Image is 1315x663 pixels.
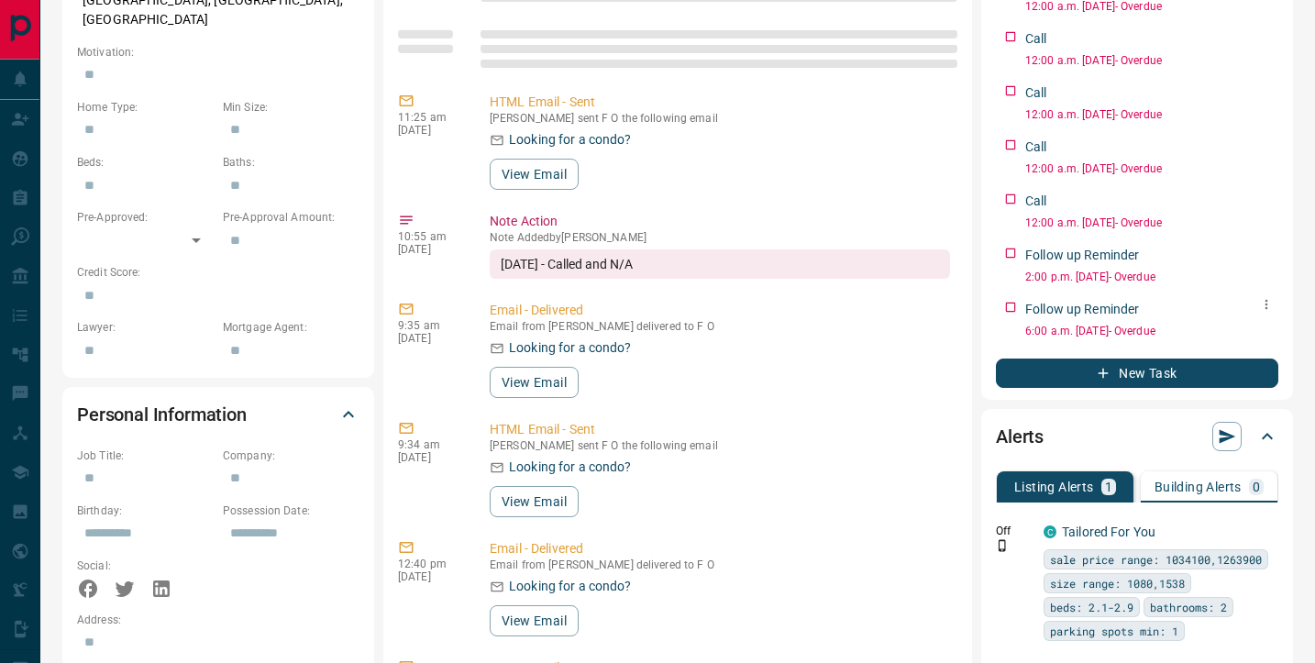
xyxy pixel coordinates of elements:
p: Possession Date: [223,503,359,519]
p: [DATE] [398,332,462,345]
p: Call [1025,192,1047,211]
p: Follow up Reminder [1025,246,1139,265]
button: View Email [490,367,579,398]
p: Address: [77,612,359,628]
p: HTML Email - Sent [490,420,950,439]
p: Birthday: [77,503,214,519]
p: Follow up Reminder [1025,300,1139,319]
p: Call [1025,83,1047,103]
p: 2:00 p.m. [DATE] - Overdue [1025,269,1278,285]
p: Company: [223,448,359,464]
p: 10:55 am [398,230,462,243]
p: Call [1025,29,1047,49]
button: View Email [490,605,579,636]
p: Pre-Approved: [77,209,214,226]
p: 12:00 a.m. [DATE] - Overdue [1025,215,1278,231]
p: 12:00 a.m. [DATE] - Overdue [1025,52,1278,69]
button: View Email [490,486,579,517]
p: Mortgage Agent: [223,319,359,336]
span: bathrooms: 2 [1150,598,1227,616]
p: [DATE] [398,124,462,137]
span: sale price range: 1034100,1263900 [1050,550,1262,569]
p: Looking for a condo? [509,338,632,358]
p: Looking for a condo? [509,130,632,149]
p: Email from [PERSON_NAME] delivered to F O [490,558,950,571]
p: Listing Alerts [1014,481,1094,493]
a: Tailored For You [1062,525,1155,539]
p: 12:00 a.m. [DATE] - Overdue [1025,106,1278,123]
p: Social: [77,558,214,574]
p: 9:35 am [398,319,462,332]
p: Baths: [223,154,359,171]
p: Lawyer: [77,319,214,336]
div: Personal Information [77,392,359,436]
p: 12:00 a.m. [DATE] - Overdue [1025,160,1278,177]
p: 6:00 a.m. [DATE] - Overdue [1025,323,1278,339]
p: [DATE] [398,243,462,256]
p: 0 [1253,481,1260,493]
p: Email - Delivered [490,301,950,320]
p: 12:40 pm [398,558,462,570]
p: Looking for a condo? [509,458,632,477]
div: [DATE] - Called and N/A [490,249,950,279]
p: Looking for a condo? [509,577,632,596]
p: [DATE] [398,451,462,464]
button: New Task [996,359,1278,388]
p: Email - Delivered [490,539,950,558]
span: size range: 1080,1538 [1050,574,1185,592]
p: Min Size: [223,99,359,116]
div: condos.ca [1044,525,1056,538]
p: 11:25 am [398,111,462,124]
p: [PERSON_NAME] sent F O the following email [490,112,950,125]
h2: Alerts [996,422,1044,451]
p: Beds: [77,154,214,171]
p: 9:34 am [398,438,462,451]
p: Email from [PERSON_NAME] delivered to F O [490,320,950,333]
p: HTML Email - Sent [490,93,950,112]
p: Home Type: [77,99,214,116]
div: Alerts [996,414,1278,459]
p: Note Action [490,212,950,231]
p: [PERSON_NAME] sent F O the following email [490,439,950,452]
p: Call [1025,138,1047,157]
h2: Personal Information [77,400,247,429]
button: View Email [490,159,579,190]
p: Pre-Approval Amount: [223,209,359,226]
p: Credit Score: [77,264,359,281]
svg: Push Notification Only [996,539,1009,552]
p: Motivation: [77,44,359,61]
p: 1 [1105,481,1112,493]
p: Building Alerts [1155,481,1242,493]
span: parking spots min: 1 [1050,622,1178,640]
p: [DATE] [398,570,462,583]
p: Job Title: [77,448,214,464]
span: beds: 2.1-2.9 [1050,598,1133,616]
p: Off [996,523,1033,539]
p: Note Added by [PERSON_NAME] [490,231,950,244]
